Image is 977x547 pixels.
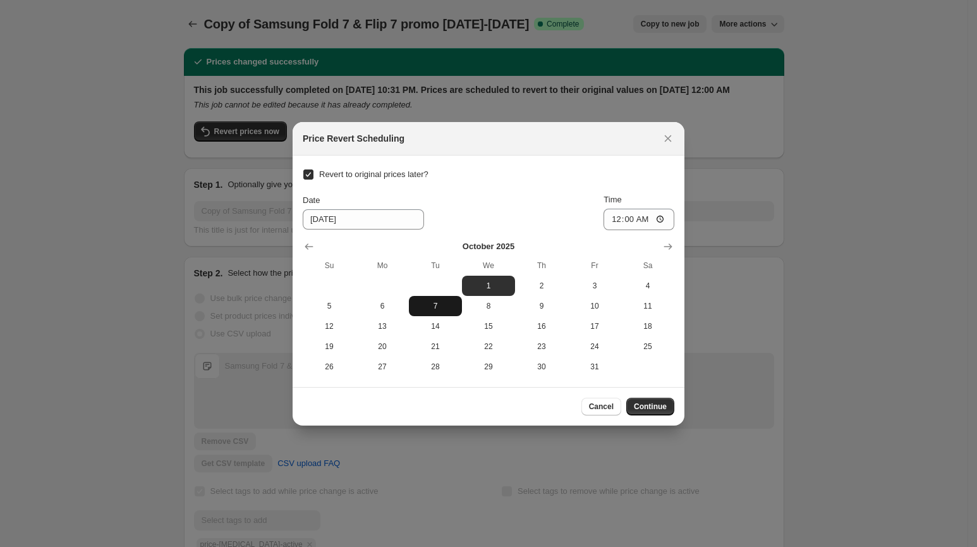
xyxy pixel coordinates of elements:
span: 25 [626,341,669,352]
button: Thursday October 2 2025 [515,276,568,296]
button: Sunday October 19 2025 [303,336,356,357]
button: Saturday October 25 2025 [621,336,674,357]
span: Continue [634,402,667,412]
button: Tuesday October 28 2025 [409,357,462,377]
span: 15 [467,321,510,331]
th: Sunday [303,255,356,276]
button: Tuesday October 21 2025 [409,336,462,357]
button: Tuesday October 7 2025 [409,296,462,316]
button: Thursday October 9 2025 [515,296,568,316]
button: Friday October 17 2025 [568,316,621,336]
button: Wednesday October 15 2025 [462,316,515,336]
input: 12:00 [604,209,674,230]
span: 10 [573,301,616,311]
button: Thursday October 16 2025 [515,316,568,336]
button: Sunday October 26 2025 [303,357,356,377]
button: Friday October 3 2025 [568,276,621,296]
span: Su [308,261,351,271]
button: Continue [626,398,674,415]
span: 24 [573,341,616,352]
span: Revert to original prices later? [319,169,428,179]
span: 31 [573,362,616,372]
button: Saturday October 4 2025 [621,276,674,296]
button: Cancel [581,398,621,415]
span: 6 [361,301,404,311]
span: Fr [573,261,616,271]
span: 14 [414,321,457,331]
button: Tuesday October 14 2025 [409,316,462,336]
input: 9/30/2025 [303,209,424,230]
button: Monday October 13 2025 [356,316,409,336]
button: Friday October 10 2025 [568,296,621,316]
span: 30 [520,362,563,372]
span: Time [604,195,621,204]
button: Friday October 24 2025 [568,336,621,357]
span: Cancel [589,402,614,412]
span: 5 [308,301,351,311]
th: Wednesday [462,255,515,276]
span: 21 [414,341,457,352]
span: 12 [308,321,351,331]
button: Sunday October 12 2025 [303,316,356,336]
th: Friday [568,255,621,276]
button: Show previous month, September 2025 [300,238,318,255]
th: Saturday [621,255,674,276]
span: 7 [414,301,457,311]
span: 17 [573,321,616,331]
span: 2 [520,281,563,291]
span: Mo [361,261,404,271]
span: 29 [467,362,510,372]
span: 26 [308,362,351,372]
button: Wednesday October 1 2025 [462,276,515,296]
button: Wednesday October 29 2025 [462,357,515,377]
span: 9 [520,301,563,311]
button: Monday October 27 2025 [356,357,409,377]
span: 20 [361,341,404,352]
span: 8 [467,301,510,311]
button: Wednesday October 22 2025 [462,336,515,357]
button: Thursday October 23 2025 [515,336,568,357]
button: Wednesday October 8 2025 [462,296,515,316]
th: Monday [356,255,409,276]
span: Tu [414,261,457,271]
span: 18 [626,321,669,331]
span: Sa [626,261,669,271]
span: Th [520,261,563,271]
button: Show next month, November 2025 [659,238,677,255]
span: Date [303,195,320,205]
th: Thursday [515,255,568,276]
span: 22 [467,341,510,352]
button: Friday October 31 2025 [568,357,621,377]
span: 23 [520,341,563,352]
button: Close [659,130,677,147]
span: 16 [520,321,563,331]
span: 28 [414,362,457,372]
button: Monday October 20 2025 [356,336,409,357]
span: 1 [467,281,510,291]
button: Saturday October 18 2025 [621,316,674,336]
button: Saturday October 11 2025 [621,296,674,316]
h2: Price Revert Scheduling [303,132,404,145]
span: 27 [361,362,404,372]
span: 4 [626,281,669,291]
span: 11 [626,301,669,311]
span: 3 [573,281,616,291]
button: Thursday October 30 2025 [515,357,568,377]
button: Monday October 6 2025 [356,296,409,316]
th: Tuesday [409,255,462,276]
span: 13 [361,321,404,331]
span: We [467,261,510,271]
button: Sunday October 5 2025 [303,296,356,316]
span: 19 [308,341,351,352]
